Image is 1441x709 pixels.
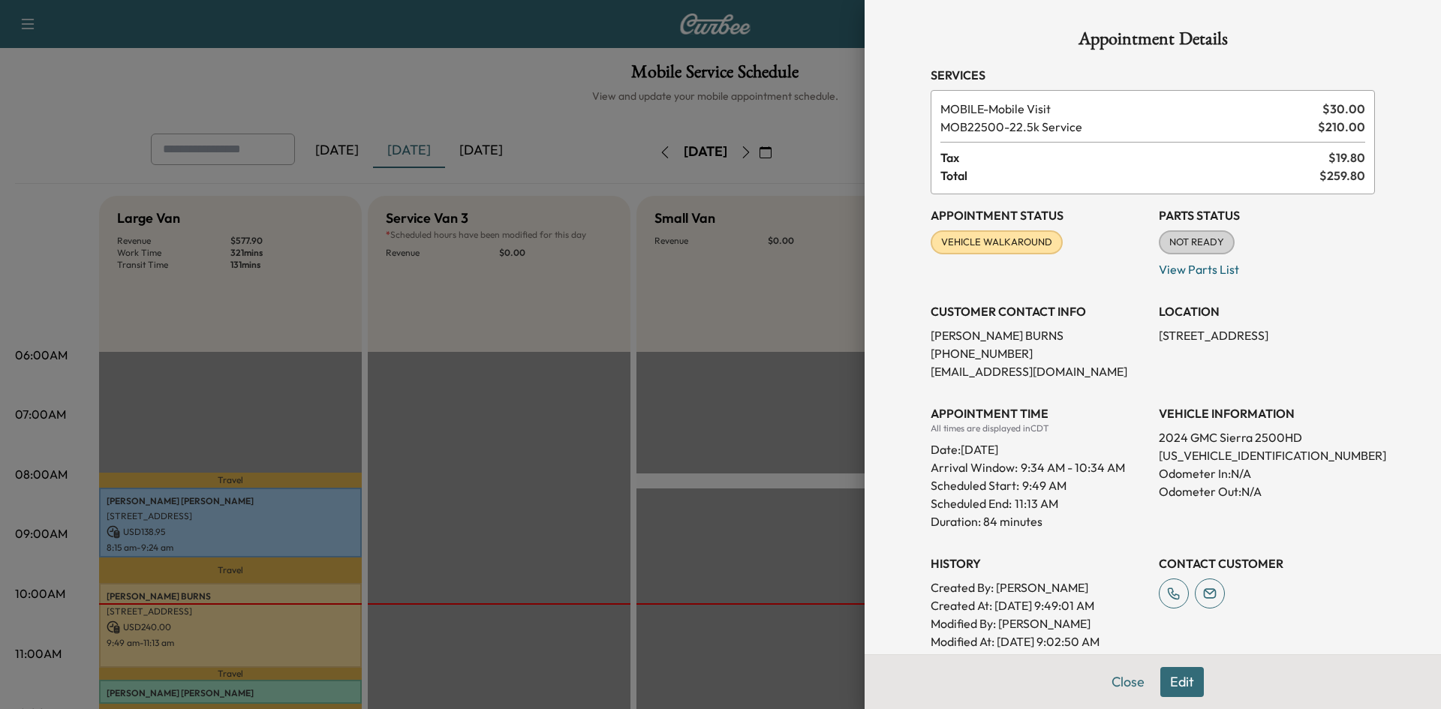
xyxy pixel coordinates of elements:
[1159,206,1375,224] h3: Parts Status
[940,100,1316,118] span: Mobile Visit
[1159,404,1375,422] h3: VEHICLE INFORMATION
[1160,235,1233,250] span: NOT READY
[1159,302,1375,320] h3: LOCATION
[931,422,1147,434] div: All times are displayed in CDT
[1322,100,1365,118] span: $ 30.00
[931,632,1147,650] p: Modified At : [DATE] 9:02:50 AM
[1021,458,1125,476] span: 9:34 AM - 10:34 AM
[1160,667,1204,697] button: Edit
[931,614,1147,632] p: Modified By : [PERSON_NAME]
[931,404,1147,422] h3: APPOINTMENT TIME
[931,30,1375,54] h1: Appointment Details
[932,235,1061,250] span: VEHICLE WALKAROUND
[931,578,1147,596] p: Created By : [PERSON_NAME]
[1328,149,1365,167] span: $ 19.80
[1015,494,1058,512] p: 11:13 AM
[940,167,1319,185] span: Total
[931,326,1147,344] p: [PERSON_NAME] BURNS
[931,302,1147,320] h3: CUSTOMER CONTACT INFO
[1159,482,1375,500] p: Odometer Out: N/A
[940,118,1312,136] span: 22.5k Service
[1159,428,1375,446] p: 2024 GMC Sierra 2500HD
[931,512,1147,530] p: Duration: 84 minutes
[940,149,1328,167] span: Tax
[931,344,1147,362] p: [PHONE_NUMBER]
[931,206,1147,224] h3: Appointment Status
[1159,326,1375,344] p: [STREET_ADDRESS]
[931,66,1375,84] h3: Services
[1102,667,1154,697] button: Close
[1159,254,1375,278] p: View Parts List
[931,596,1147,614] p: Created At : [DATE] 9:49:01 AM
[931,554,1147,572] h3: History
[1022,476,1066,494] p: 9:49 AM
[1318,118,1365,136] span: $ 210.00
[931,458,1147,476] p: Arrival Window:
[1319,167,1365,185] span: $ 259.80
[931,494,1012,512] p: Scheduled End:
[1159,446,1375,464] p: [US_VEHICLE_IDENTIFICATION_NUMBER]
[1159,464,1375,482] p: Odometer In: N/A
[931,476,1019,494] p: Scheduled Start:
[931,362,1147,380] p: [EMAIL_ADDRESS][DOMAIN_NAME]
[1159,554,1375,572] h3: CONTACT CUSTOMER
[931,434,1147,458] div: Date: [DATE]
